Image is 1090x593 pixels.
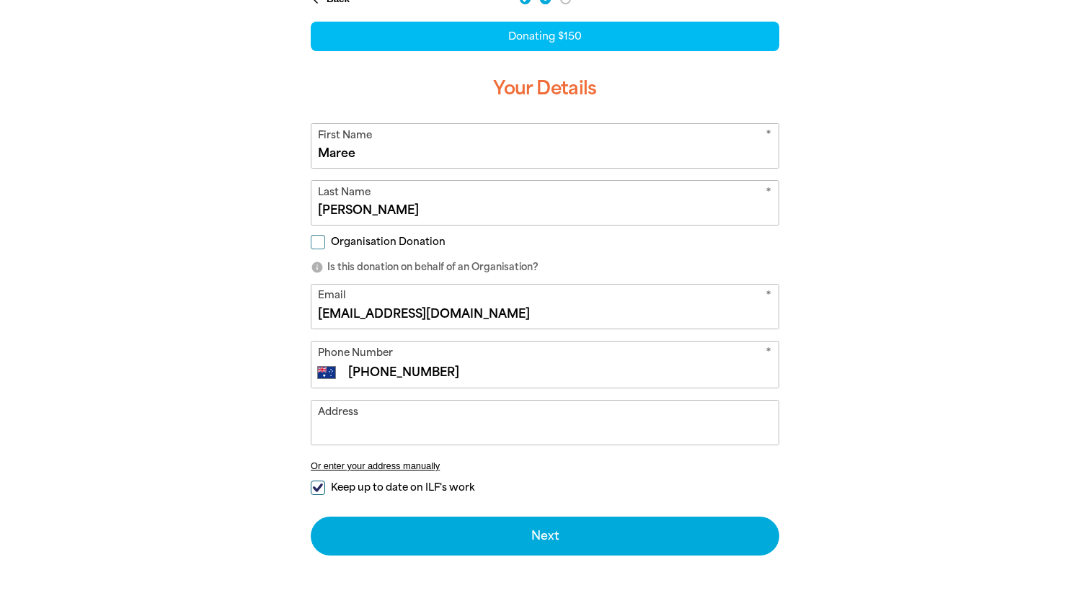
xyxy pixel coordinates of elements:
span: Keep up to date on ILF's work [331,481,474,494]
div: Donating $150 [311,22,779,51]
p: Is this donation on behalf of an Organisation? [311,260,779,275]
h3: Your Details [311,66,779,112]
input: Organisation Donation [311,235,325,249]
button: Or enter your address manually [311,460,779,471]
span: Organisation Donation [331,235,446,249]
button: Next [311,517,779,556]
i: info [311,261,324,274]
i: Required [766,345,771,363]
input: Keep up to date on ILF's work [311,481,325,495]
